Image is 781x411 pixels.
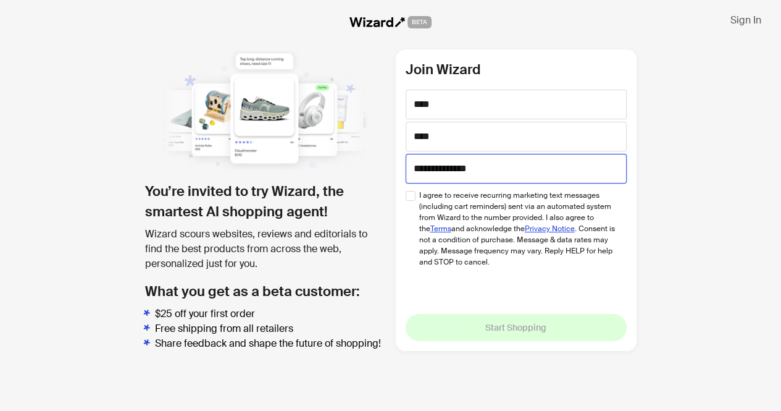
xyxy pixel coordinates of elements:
[430,224,451,234] a: Terms
[145,227,386,271] div: Wizard scours websites, reviews and editorials to find the best products from across the web, per...
[155,307,386,321] li: $25 off your first order
[525,224,575,234] a: Privacy Notice
[145,281,386,302] h2: What you get as a beta customer:
[406,59,627,80] h2: Join Wizard
[419,190,617,268] span: I agree to receive recurring marketing text messages (including cart reminders) sent via an autom...
[155,336,386,351] li: Share feedback and shape the future of shopping!
[407,16,432,28] span: BETA
[155,321,386,336] li: Free shipping from all retailers
[145,181,386,222] h1: You’re invited to try Wizard, the smartest AI shopping agent!
[720,10,771,30] button: Sign In
[406,314,627,341] button: Start Shopping
[730,14,761,27] span: Sign In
